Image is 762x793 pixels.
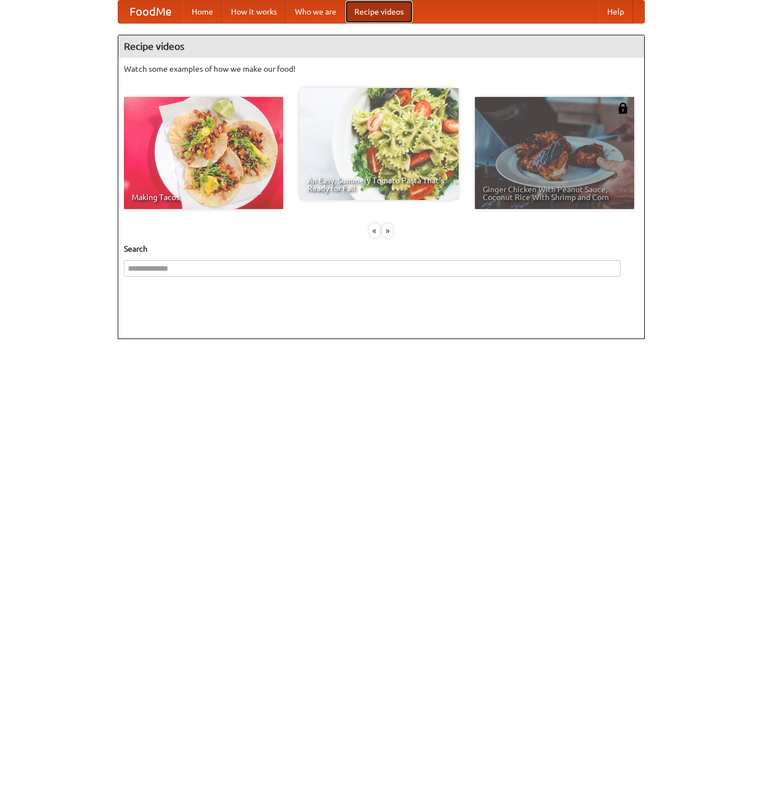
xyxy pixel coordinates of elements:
h5: Search [124,243,639,254]
span: An Easy, Summery Tomato Pasta That's Ready for Fall [307,177,451,192]
a: Help [598,1,633,23]
a: Making Tacos [124,97,283,209]
span: Making Tacos [132,193,275,201]
a: How it works [222,1,286,23]
a: Recipe videos [345,1,413,23]
a: Home [183,1,222,23]
a: Who we are [286,1,345,23]
p: Watch some examples of how we make our food! [124,63,639,75]
h4: Recipe videos [118,35,644,58]
div: » [382,224,392,238]
a: An Easy, Summery Tomato Pasta That's Ready for Fall [299,88,459,200]
a: FoodMe [118,1,183,23]
img: 483408.png [617,103,629,114]
div: « [370,224,380,238]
